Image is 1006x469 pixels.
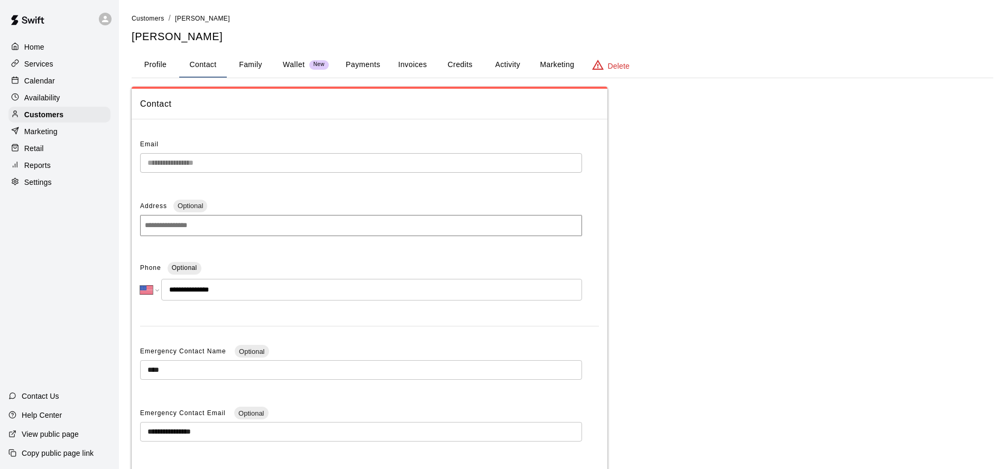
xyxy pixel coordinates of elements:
button: Payments [337,52,389,78]
nav: breadcrumb [132,13,993,24]
p: View public page [22,429,79,439]
button: Profile [132,52,179,78]
p: Retail [24,143,44,154]
a: Customers [132,14,164,22]
a: Services [8,56,110,72]
a: Customers [8,107,110,123]
span: Optional [234,409,268,417]
button: Contact [179,52,227,78]
p: Services [24,59,53,69]
a: Settings [8,174,110,190]
p: Customers [24,109,63,120]
span: Address [140,202,167,210]
p: Settings [24,177,52,187]
span: Optional [235,348,269,355]
p: Home [24,42,44,52]
button: Credits [436,52,484,78]
button: Marketing [531,52,583,78]
span: Contact [140,97,599,111]
p: Help Center [22,410,62,420]
p: Reports [24,160,51,171]
p: Calendar [24,76,55,86]
p: Marketing [24,126,58,137]
span: Emergency Contact Email [140,409,228,417]
a: Marketing [8,124,110,139]
span: Customers [132,15,164,22]
button: Activity [484,52,531,78]
a: Retail [8,140,110,156]
p: Availability [24,92,60,103]
div: The email of an existing customer can only be changed by the customer themselves at https://book.... [140,153,582,173]
span: Optional [173,202,207,210]
span: Emergency Contact Name [140,348,228,355]
span: New [309,61,329,68]
li: / [169,13,171,24]
div: basic tabs example [132,52,993,78]
span: [PERSON_NAME] [175,15,230,22]
p: Delete [608,61,630,71]
a: Calendar [8,73,110,89]
button: Family [227,52,274,78]
span: Phone [140,260,161,277]
a: Home [8,39,110,55]
p: Wallet [283,59,305,70]
h5: [PERSON_NAME] [132,30,993,44]
span: Optional [172,264,197,271]
span: Email [140,140,159,148]
button: Invoices [389,52,436,78]
a: Reports [8,157,110,173]
a: Availability [8,90,110,106]
p: Copy public page link [22,448,94,458]
p: Contact Us [22,391,59,401]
